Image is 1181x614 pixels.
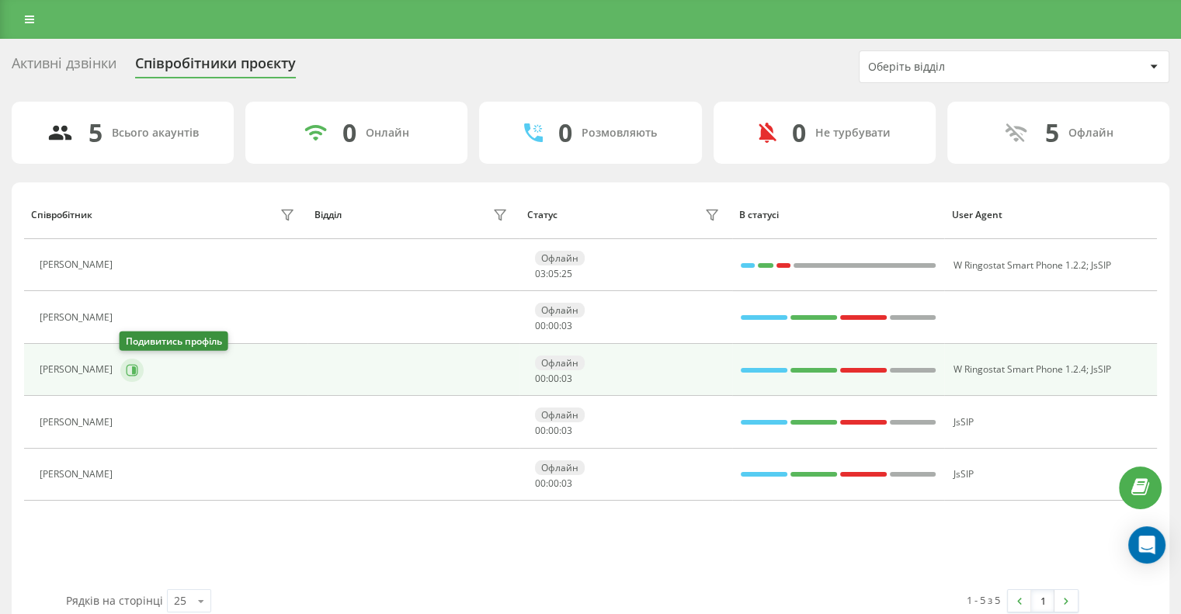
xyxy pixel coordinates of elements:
span: 00 [548,477,559,490]
div: : : [535,478,572,489]
span: JsSIP [953,415,973,428]
div: Open Intercom Messenger [1128,526,1165,564]
span: 00 [535,372,546,385]
div: [PERSON_NAME] [40,312,116,323]
div: [PERSON_NAME] [40,469,116,480]
div: Статус [527,210,558,220]
div: Подивитись профіль [120,331,228,351]
span: 00 [548,372,559,385]
div: 1 - 5 з 5 [967,592,1000,608]
span: 03 [561,424,572,437]
span: 25 [561,267,572,280]
span: 03 [535,267,546,280]
div: : : [535,373,572,384]
div: Онлайн [366,127,409,140]
span: 05 [548,267,559,280]
span: 00 [535,477,546,490]
span: 03 [561,477,572,490]
div: Офлайн [535,408,585,422]
span: 00 [535,424,546,437]
div: : : [535,425,572,436]
div: 25 [174,593,186,609]
div: [PERSON_NAME] [40,259,116,270]
div: Офлайн [535,356,585,370]
span: 03 [561,319,572,332]
div: Офлайн [535,251,585,265]
div: [PERSON_NAME] [40,364,116,375]
div: Розмовляють [582,127,657,140]
div: Не турбувати [815,127,891,140]
div: В статусі [739,210,937,220]
div: [PERSON_NAME] [40,417,116,428]
span: 00 [548,319,559,332]
div: Співробітники проєкту [135,55,296,79]
span: W Ringostat Smart Phone 1.2.2 [953,258,1085,272]
div: : : [535,269,572,279]
div: Офлайн [535,303,585,317]
span: 03 [561,372,572,385]
div: 0 [342,118,356,147]
div: Відділ [314,210,342,220]
div: Всього акаунтів [112,127,199,140]
span: JsSIP [1090,258,1110,272]
div: Співробітник [31,210,92,220]
span: 00 [548,424,559,437]
span: 00 [535,319,546,332]
span: JsSIP [953,467,973,480]
div: Офлайн [535,460,585,475]
a: 1 [1031,590,1054,612]
div: Офлайн [1068,127,1113,140]
div: 0 [558,118,572,147]
div: Оберіть відділ [868,61,1054,74]
div: 5 [1044,118,1058,147]
div: : : [535,321,572,331]
div: 0 [792,118,806,147]
div: 5 [89,118,102,147]
span: W Ringostat Smart Phone 1.2.4 [953,363,1085,376]
div: User Agent [952,210,1150,220]
div: Активні дзвінки [12,55,116,79]
span: Рядків на сторінці [66,593,163,608]
span: JsSIP [1090,363,1110,376]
